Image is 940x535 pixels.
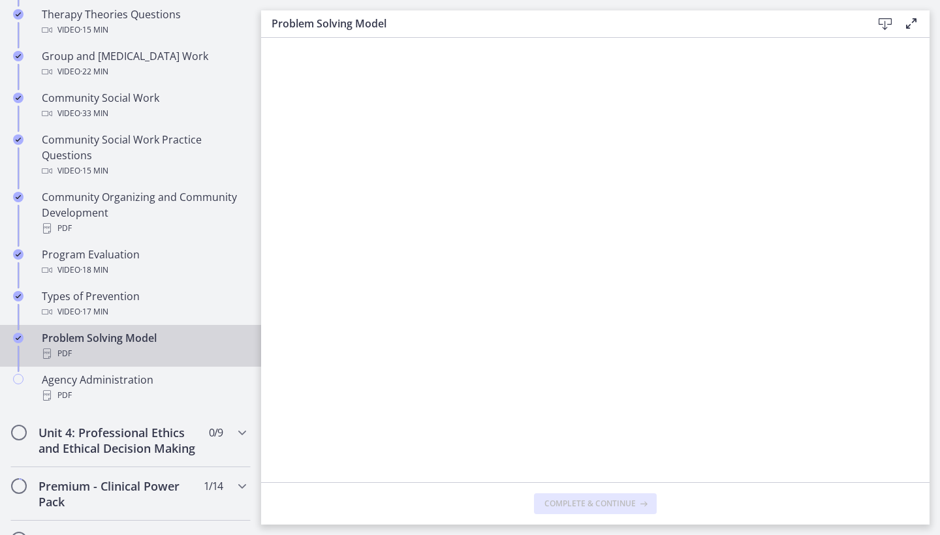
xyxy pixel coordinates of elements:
[534,493,657,514] button: Complete & continue
[42,90,245,121] div: Community Social Work
[13,192,23,202] i: Completed
[80,163,108,179] span: · 15 min
[13,134,23,145] i: Completed
[80,64,108,80] span: · 22 min
[13,93,23,103] i: Completed
[42,48,245,80] div: Group and [MEDICAL_DATA] Work
[272,16,851,31] h3: Problem Solving Model
[42,372,245,403] div: Agency Administration
[42,388,245,403] div: PDF
[13,291,23,301] i: Completed
[42,221,245,236] div: PDF
[42,330,245,361] div: Problem Solving Model
[13,9,23,20] i: Completed
[39,425,198,456] h2: Unit 4: Professional Ethics and Ethical Decision Making
[42,288,245,320] div: Types of Prevention
[42,262,245,278] div: Video
[42,132,245,179] div: Community Social Work Practice Questions
[80,106,108,121] span: · 33 min
[42,22,245,38] div: Video
[39,478,198,510] h2: Premium - Clinical Power Pack
[42,247,245,278] div: Program Evaluation
[13,51,23,61] i: Completed
[42,346,245,361] div: PDF
[80,22,108,38] span: · 15 min
[42,64,245,80] div: Video
[13,333,23,343] i: Completed
[42,304,245,320] div: Video
[13,249,23,260] i: Completed
[80,262,108,278] span: · 18 min
[42,163,245,179] div: Video
[42,106,245,121] div: Video
[80,304,108,320] span: · 17 min
[42,7,245,38] div: Therapy Theories Questions
[209,425,223,440] span: 0 / 9
[42,189,245,236] div: Community Organizing and Community Development
[204,478,223,494] span: 1 / 14
[544,498,636,509] span: Complete & continue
